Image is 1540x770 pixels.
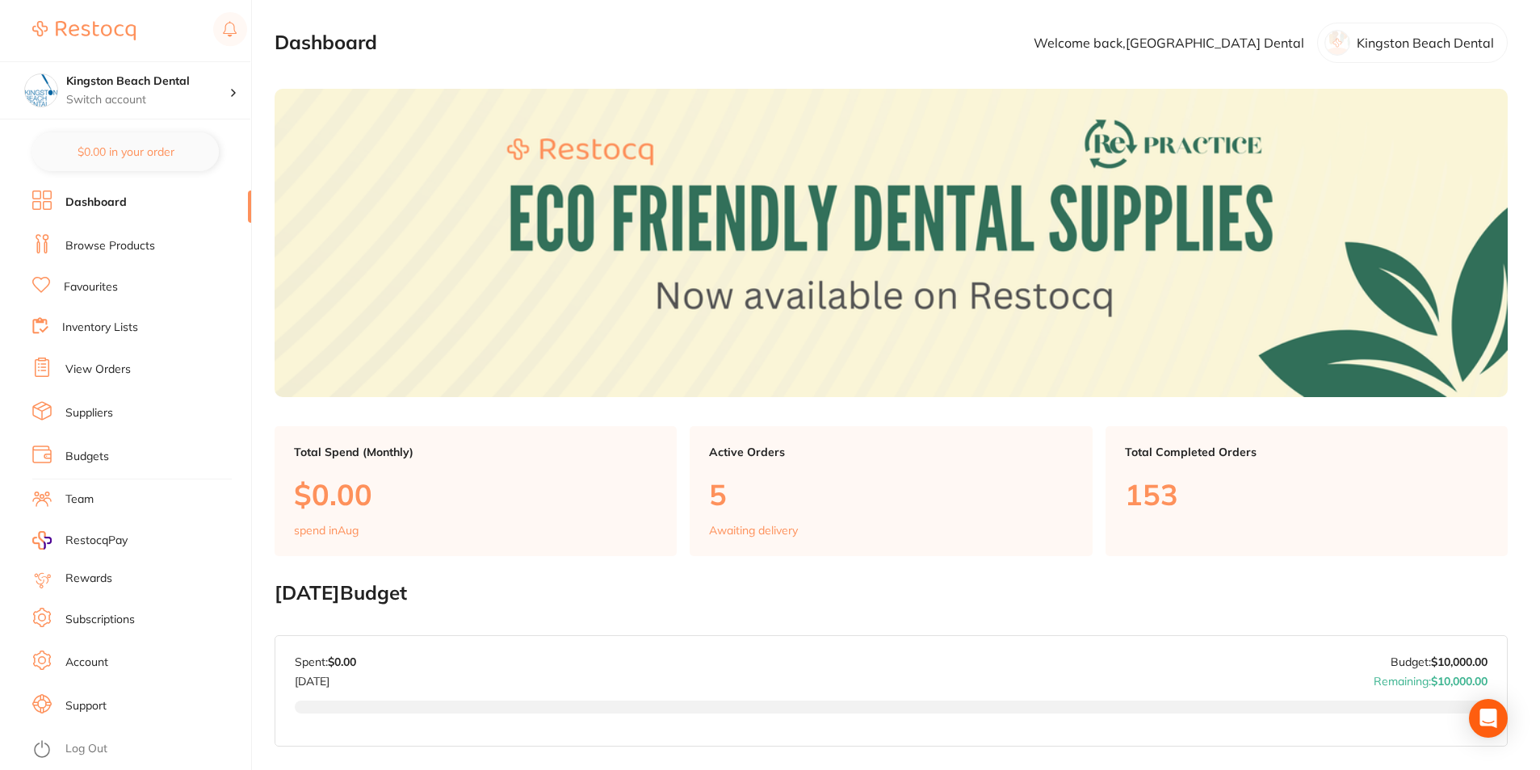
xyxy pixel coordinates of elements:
[65,655,108,671] a: Account
[1374,668,1488,688] p: Remaining:
[1125,478,1488,511] p: 153
[65,362,131,378] a: View Orders
[275,89,1508,397] img: Dashboard
[62,320,138,336] a: Inventory Lists
[65,741,107,757] a: Log Out
[65,612,135,628] a: Subscriptions
[275,31,377,54] h2: Dashboard
[709,446,1072,458] p: Active Orders
[65,533,128,549] span: RestocqPay
[294,478,657,511] p: $0.00
[295,668,356,688] p: [DATE]
[32,531,128,550] a: RestocqPay
[65,571,112,587] a: Rewards
[294,446,657,458] p: Total Spend (Monthly)
[65,492,94,508] a: Team
[709,478,1072,511] p: 5
[65,195,127,211] a: Dashboard
[1125,446,1488,458] p: Total Completed Orders
[65,449,109,465] a: Budgets
[25,74,57,107] img: Kingston Beach Dental
[275,426,677,557] a: Total Spend (Monthly)$0.00spend inAug
[32,12,136,49] a: Restocq Logo
[32,531,52,550] img: RestocqPay
[66,92,229,108] p: Switch account
[1469,699,1508,738] div: Open Intercom Messenger
[32,132,219,171] button: $0.00 in your order
[65,405,113,421] a: Suppliers
[32,737,246,763] button: Log Out
[294,524,359,537] p: spend in Aug
[275,582,1508,605] h2: [DATE] Budget
[64,279,118,295] a: Favourites
[1431,655,1488,669] strong: $10,000.00
[32,21,136,40] img: Restocq Logo
[1391,655,1488,668] p: Budget:
[295,655,356,668] p: Spent:
[1357,36,1494,50] p: Kingston Beach Dental
[690,426,1092,557] a: Active Orders5Awaiting delivery
[1106,426,1508,557] a: Total Completed Orders153
[1431,674,1488,688] strong: $10,000.00
[65,238,155,254] a: Browse Products
[328,655,356,669] strong: $0.00
[709,524,798,537] p: Awaiting delivery
[66,73,229,90] h4: Kingston Beach Dental
[1034,36,1304,50] p: Welcome back, [GEOGRAPHIC_DATA] Dental
[65,698,107,714] a: Support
